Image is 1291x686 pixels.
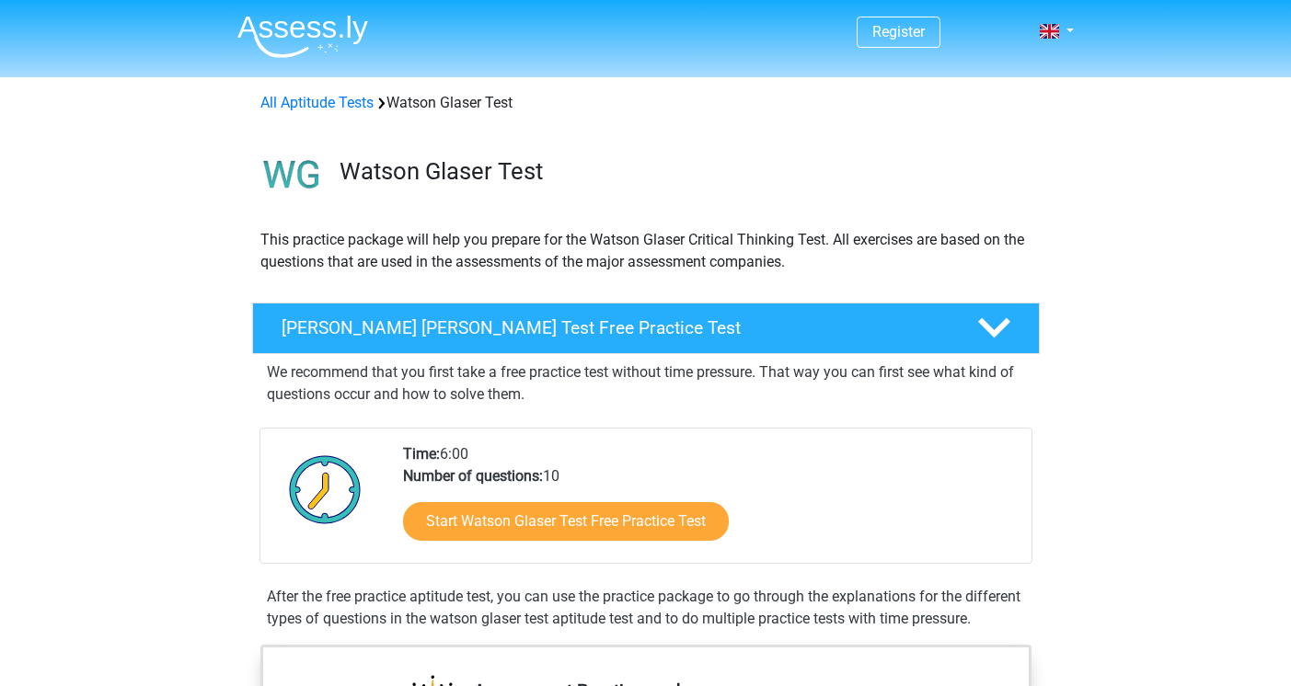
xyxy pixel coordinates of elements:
img: Assessly [237,15,368,58]
p: This practice package will help you prepare for the Watson Glaser Critical Thinking Test. All exe... [260,229,1032,273]
b: Number of questions: [403,467,543,485]
a: Register [872,23,925,40]
div: After the free practice aptitude test, you can use the practice package to go through the explana... [259,586,1032,630]
img: watson glaser test [253,136,331,214]
h4: [PERSON_NAME] [PERSON_NAME] Test Free Practice Test [282,317,948,338]
div: 6:00 10 [389,443,1031,563]
div: Watson Glaser Test [253,92,1039,114]
p: We recommend that you first take a free practice test without time pressure. That way you can fir... [267,361,1025,406]
img: Clock [279,443,372,535]
b: Time: [403,445,440,463]
a: [PERSON_NAME] [PERSON_NAME] Test Free Practice Test [245,303,1047,354]
a: All Aptitude Tests [260,94,374,111]
a: Start Watson Glaser Test Free Practice Test [403,502,729,541]
h3: Watson Glaser Test [340,157,1025,186]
